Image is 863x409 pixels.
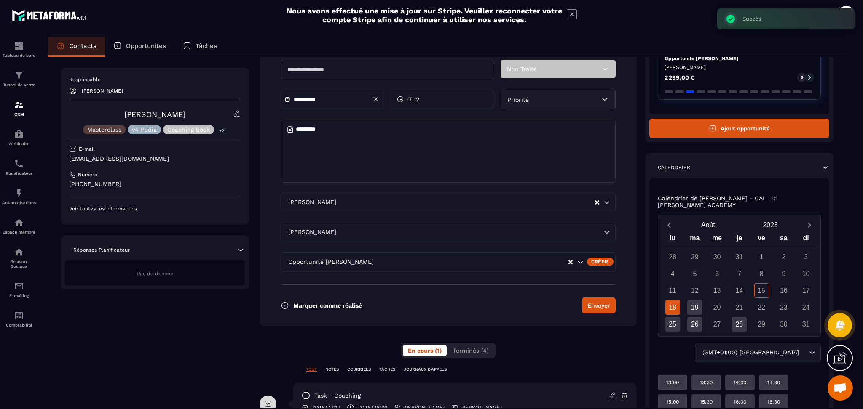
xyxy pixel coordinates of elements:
[734,379,746,386] p: 14:00
[2,323,36,327] p: Comptabilité
[776,283,791,298] div: 16
[754,317,769,332] div: 29
[799,317,813,332] div: 31
[734,398,746,405] p: 16:00
[732,300,747,315] div: 21
[710,300,724,315] div: 20
[12,8,88,23] img: logo
[665,266,680,281] div: 4
[407,95,419,104] span: 17:12
[2,53,36,58] p: Tableau de bord
[2,123,36,152] a: automationsautomationsWebinaire
[69,76,241,83] p: Responsable
[338,228,602,237] input: Search for option
[666,379,679,386] p: 13:00
[662,232,817,332] div: Calendar wrapper
[754,250,769,264] div: 1
[732,266,747,281] div: 7
[665,64,814,71] p: [PERSON_NAME]
[662,250,817,332] div: Calendar days
[687,266,702,281] div: 5
[587,258,614,266] div: Créer
[14,70,24,80] img: formation
[665,55,814,62] p: Opportunité [PERSON_NAME]
[174,37,225,57] a: Tâches
[795,232,817,247] div: di
[2,171,36,175] p: Planificateur
[375,258,568,267] input: Search for option
[754,283,769,298] div: 15
[767,379,780,386] p: 14:30
[78,171,97,178] p: Numéro
[649,119,829,138] button: Ajout opportunité
[799,300,813,315] div: 24
[69,42,96,50] p: Contacts
[677,218,740,232] button: Open months overlay
[2,200,36,205] p: Automatisations
[281,223,616,242] div: Search for option
[2,152,36,182] a: schedulerschedulerPlanificateur
[286,228,338,237] span: [PERSON_NAME]
[732,250,747,264] div: 31
[137,271,173,276] span: Pas de donnée
[286,258,375,267] span: Opportunité [PERSON_NAME]
[700,398,713,405] p: 15:30
[776,250,791,264] div: 2
[87,127,121,133] p: Masterclass
[799,250,813,264] div: 3
[69,155,241,163] p: [EMAIL_ADDRESS][DOMAIN_NAME]
[14,218,24,228] img: automations
[687,317,702,332] div: 26
[2,230,36,234] p: Espace membre
[306,367,317,372] p: TOUT
[773,232,795,247] div: sa
[665,283,680,298] div: 11
[801,219,817,231] button: Next month
[687,250,702,264] div: 29
[665,300,680,315] div: 18
[338,198,594,207] input: Search for option
[14,311,24,321] img: accountant
[658,195,821,208] p: Calendrier de [PERSON_NAME] - CALL 1:1 [PERSON_NAME] ACADEMY
[710,317,724,332] div: 27
[728,232,750,247] div: je
[767,398,780,405] p: 16:30
[776,317,791,332] div: 30
[695,343,821,362] div: Search for option
[14,281,24,291] img: email
[404,367,447,372] p: JOURNAUX D'APPELS
[507,96,529,103] span: Priorité
[732,283,747,298] div: 14
[2,211,36,241] a: automationsautomationsEspace membre
[281,193,616,212] div: Search for option
[732,317,747,332] div: 28
[700,379,713,386] p: 13:30
[2,275,36,304] a: emailemailE-mailing
[799,283,813,298] div: 17
[14,41,24,51] img: formation
[568,259,573,266] button: Clear Selected
[286,198,338,207] span: [PERSON_NAME]
[293,302,362,309] p: Marquer comme réalisé
[754,266,769,281] div: 8
[73,247,130,253] p: Réponses Planificateur
[739,218,801,232] button: Open years overlay
[710,283,724,298] div: 13
[325,367,339,372] p: NOTES
[801,348,807,357] input: Search for option
[665,74,695,80] p: 2 299,00 €
[684,232,706,247] div: ma
[595,199,599,206] button: Clear Selected
[448,345,494,356] button: Terminés (4)
[69,205,241,212] p: Voir toutes les informations
[665,250,680,264] div: 28
[665,317,680,332] div: 25
[48,37,105,57] a: Contacts
[408,347,442,354] span: En cours (1)
[658,164,690,171] p: Calendrier
[196,42,217,50] p: Tâches
[776,266,791,281] div: 9
[507,66,537,72] span: Non Traité
[700,348,801,357] span: (GMT+01:00) [GEOGRAPHIC_DATA]
[124,110,185,119] a: [PERSON_NAME]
